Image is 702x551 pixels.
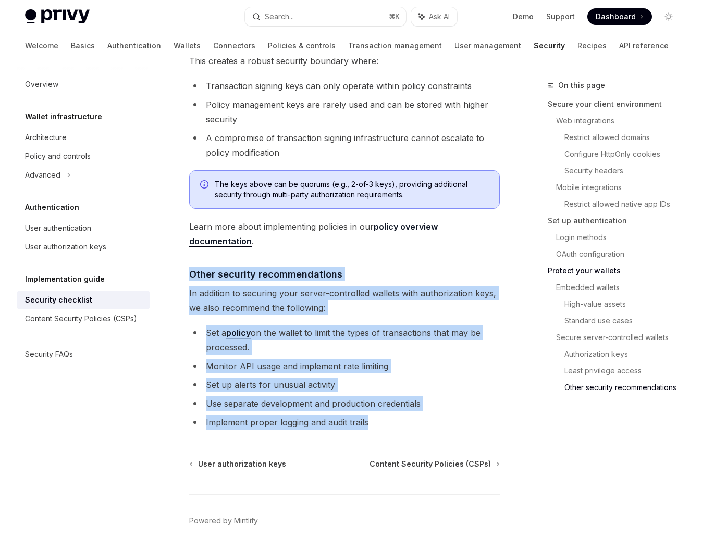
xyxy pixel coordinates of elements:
[25,273,105,285] h5: Implementation guide
[25,131,67,144] div: Architecture
[534,33,565,58] a: Security
[25,312,137,325] div: Content Security Policies (CSPs)
[411,7,457,26] button: Ask AI
[71,33,95,58] a: Basics
[564,362,685,379] a: Least privilege access
[25,348,73,360] div: Security FAQs
[454,33,521,58] a: User management
[546,11,575,22] a: Support
[556,179,685,196] a: Mobile integrations
[25,241,106,253] div: User authorization keys
[198,459,286,469] span: User authorization keys
[389,12,400,21] span: ⌘ K
[215,179,489,200] span: The keys above can be quorums (e.g., 2-of-3 keys), providing additional security through multi-pa...
[513,11,534,22] a: Demo
[556,329,685,346] a: Secure server-controlled wallets
[200,180,211,191] svg: Info
[189,359,500,373] li: Monitor API usage and implement rate limiting
[17,237,150,256] a: User authorization keys
[189,396,500,411] li: Use separate development and production credentials
[370,459,499,469] a: Content Security Policies (CSPs)
[189,267,342,281] span: Other security recommendations
[17,345,150,364] a: Security FAQs
[564,296,685,312] a: High-value assets
[556,246,685,262] a: OAuth configuration
[370,459,491,469] span: Content Security Policies (CSPs)
[564,379,685,396] a: Other security recommendations
[556,279,685,296] a: Embedded wallets
[174,33,201,58] a: Wallets
[265,10,294,23] div: Search...
[213,33,255,58] a: Connectors
[189,286,500,315] span: In addition to securing your server-controlled wallets with authorization keys, we also recommend...
[564,312,685,329] a: Standard use cases
[548,212,685,229] a: Set up authentication
[189,378,500,392] li: Set up alerts for unusual activity
[660,8,677,25] button: Toggle dark mode
[25,78,58,91] div: Overview
[189,415,500,430] li: Implement proper logging and audit trails
[189,79,500,93] li: Transaction signing keys can only operate within policy constraints
[564,162,685,179] a: Security headers
[189,97,500,127] li: Policy management keys are rarely used and can be stored with higher security
[25,222,91,234] div: User authentication
[25,294,92,306] div: Security checklist
[189,131,500,160] li: A compromise of transaction signing infrastructure cannot escalate to policy modification
[548,96,685,112] a: Secure your client environment
[558,79,605,92] span: On this page
[17,219,150,237] a: User authentication
[564,129,685,146] a: Restrict allowed domains
[189,219,500,248] span: Learn more about implementing policies in our .
[619,33,669,58] a: API reference
[17,309,150,328] a: Content Security Policies (CSPs)
[564,346,685,362] a: Authorization keys
[189,54,500,68] span: This creates a robust security boundary where:
[348,33,442,58] a: Transaction management
[556,229,685,246] a: Login methods
[596,11,636,22] span: Dashboard
[226,328,251,339] a: policy
[17,75,150,94] a: Overview
[564,146,685,162] a: Configure HttpOnly cookies
[25,201,79,214] h5: Authentication
[556,112,685,129] a: Web integrations
[564,196,685,212] a: Restrict allowed native app IDs
[25,169,60,181] div: Advanced
[17,147,150,166] a: Policy and controls
[190,459,286,469] a: User authorization keys
[25,33,58,58] a: Welcome
[17,291,150,309] a: Security checklist
[25,110,102,123] h5: Wallet infrastructure
[587,8,652,25] a: Dashboard
[245,7,405,26] button: Search...⌘K
[548,262,685,279] a: Protect your wallets
[189,325,500,355] li: Set a on the wallet to limit the types of transactions that may be processed.
[107,33,161,58] a: Authentication
[577,33,607,58] a: Recipes
[268,33,336,58] a: Policies & controls
[189,516,258,526] a: Powered by Mintlify
[429,11,450,22] span: Ask AI
[17,128,150,147] a: Architecture
[25,150,91,162] div: Policy and controls
[25,9,90,24] img: light logo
